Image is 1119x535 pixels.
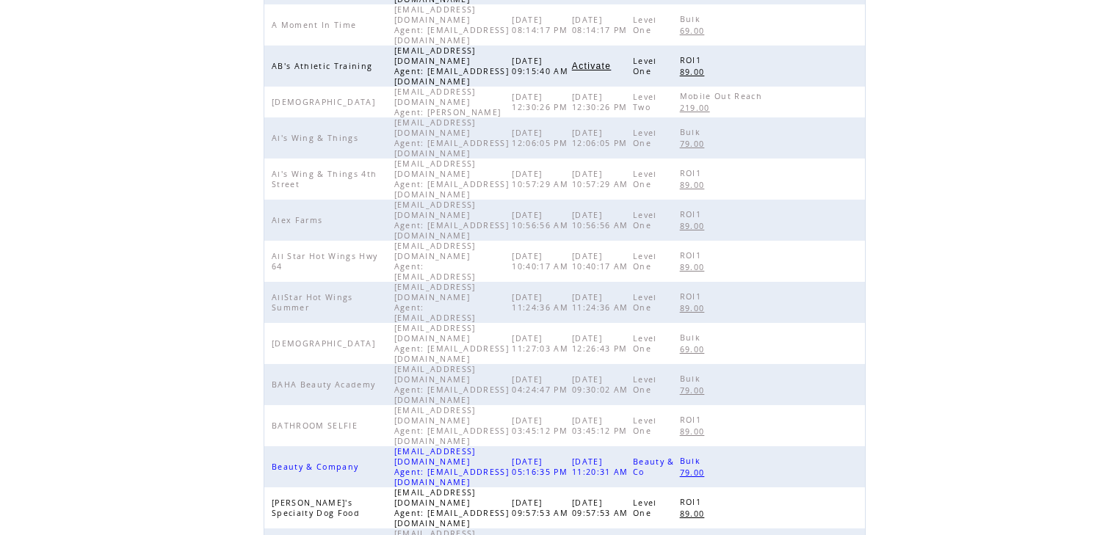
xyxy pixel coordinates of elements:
span: 89.00 [680,221,709,231]
span: [DATE] 03:45:12 PM [512,415,571,436]
span: ROI1 [680,415,705,425]
span: [DATE] 12:06:05 PM [512,128,571,148]
span: AB's Athletic Training [272,61,376,71]
span: [DATE] 12:30:26 PM [512,92,571,112]
span: 89.00 [680,426,709,437]
span: [DEMOGRAPHIC_DATA] [272,97,379,107]
span: 219.00 [680,103,714,113]
span: [DATE] 11:20:31 AM [572,456,632,477]
span: Level One [633,56,657,76]
span: All Star Hot Wings Hwy 64 [272,251,377,272]
span: [EMAIL_ADDRESS][DOMAIN_NAME] Agent: [EMAIL_ADDRESS][DOMAIN_NAME] [394,446,509,487]
span: ROI1 [680,291,705,302]
span: [EMAIL_ADDRESS][DOMAIN_NAME] Agent: [EMAIL_ADDRESS][DOMAIN_NAME] [394,46,509,87]
a: 89.00 [680,65,712,78]
a: 89.00 [680,507,712,520]
span: 79.00 [680,385,709,396]
span: [DATE] 10:40:17 AM [512,251,572,272]
span: [DATE] 04:24:47 PM [512,374,571,395]
span: Level One [633,415,657,436]
span: [DATE] 12:30:26 PM [572,92,631,112]
span: Level One [633,128,657,148]
a: 219.00 [680,101,717,114]
span: [DATE] 11:24:36 AM [512,292,572,313]
span: Bulk [680,332,704,343]
span: [DATE] 10:57:29 AM [572,169,632,189]
span: Level One [633,251,657,272]
span: [PERSON_NAME]'s Specialty Dog Food [272,498,363,518]
span: [DATE] 10:40:17 AM [572,251,632,272]
span: [EMAIL_ADDRESS][DOMAIN_NAME] Agent: [EMAIL_ADDRESS][DOMAIN_NAME] [394,323,509,364]
span: 89.00 [680,303,709,313]
span: 79.00 [680,139,709,149]
span: [DEMOGRAPHIC_DATA] [272,338,379,349]
a: 89.00 [680,178,712,191]
span: [DATE] 05:16:35 PM [512,456,571,477]
span: Bulk [680,127,704,137]
span: [DATE] 03:45:12 PM [572,415,631,436]
span: BAHA Beauty Academy [272,379,379,390]
span: [DATE] 08:14:17 PM [572,15,631,35]
span: Level Two [633,92,657,112]
span: [DATE] 12:26:43 PM [572,333,631,354]
span: [EMAIL_ADDRESS][DOMAIN_NAME] Agent: [EMAIL_ADDRESS][DOMAIN_NAME] [394,159,509,200]
span: AllStar Hot Wings Summer [272,292,353,313]
span: [DATE] 10:56:56 AM [572,210,632,230]
a: 89.00 [680,302,712,314]
span: A Moment In Time [272,20,360,30]
span: Bulk [680,14,704,24]
span: 89.00 [680,180,709,190]
span: Activate [572,61,611,71]
span: [EMAIL_ADDRESS][DOMAIN_NAME] Agent: [EMAIL_ADDRESS][DOMAIN_NAME] [394,4,509,46]
span: [DATE] 11:24:36 AM [572,292,632,313]
span: [DATE] 09:57:53 AM [572,498,632,518]
span: [DATE] 10:56:56 AM [512,210,572,230]
a: Activate [572,62,611,70]
a: 79.00 [680,384,712,396]
span: Level One [633,292,657,313]
span: Beauty & Co [633,456,675,477]
span: Level One [633,169,657,189]
span: Alex Farms [272,215,326,225]
span: 79.00 [680,467,709,478]
span: [EMAIL_ADDRESS][DOMAIN_NAME] Agent: [EMAIL_ADDRESS][DOMAIN_NAME] [394,364,509,405]
span: 69.00 [680,344,709,354]
span: [DATE] 09:57:53 AM [512,498,572,518]
span: [DATE] 09:30:02 AM [572,374,632,395]
span: 69.00 [680,26,709,36]
span: [EMAIL_ADDRESS][DOMAIN_NAME] Agent: [PERSON_NAME] [394,87,505,117]
span: Level One [633,333,657,354]
a: 89.00 [680,219,712,232]
span: BATHROOM SELFIE [272,421,361,431]
span: [DATE] 12:06:05 PM [572,128,631,148]
span: [DATE] 10:57:29 AM [512,169,572,189]
span: Level One [633,15,657,35]
span: Level One [633,210,657,230]
span: [EMAIL_ADDRESS][DOMAIN_NAME] Agent: [EMAIL_ADDRESS][DOMAIN_NAME] [394,117,509,159]
span: 89.00 [680,509,709,519]
span: Level One [633,498,657,518]
span: Mobile Out Reach [680,91,766,101]
span: Level One [633,374,657,395]
a: 89.00 [680,425,712,437]
span: Bulk [680,456,704,466]
span: [EMAIL_ADDRESS][DOMAIN_NAME] Agent: [EMAIL_ADDRESS][DOMAIN_NAME] [394,487,509,528]
a: 79.00 [680,137,712,150]
span: [DATE] 11:27:03 AM [512,333,572,354]
span: 89.00 [680,262,709,272]
a: 69.00 [680,343,712,355]
span: ROI1 [680,497,705,507]
span: Al's Wing & Things [272,133,362,143]
span: [EMAIL_ADDRESS][DOMAIN_NAME] Agent: [EMAIL_ADDRESS][DOMAIN_NAME] [394,405,509,446]
span: [EMAIL_ADDRESS][DOMAIN_NAME] Agent: [EMAIL_ADDRESS] [394,241,479,282]
a: 89.00 [680,261,712,273]
a: 79.00 [680,466,712,478]
span: ROI1 [680,168,705,178]
span: Beauty & Company [272,462,362,472]
span: ROI1 [680,55,705,65]
span: [EMAIL_ADDRESS][DOMAIN_NAME] Agent: [EMAIL_ADDRESS][DOMAIN_NAME] [394,200,509,241]
span: 89.00 [680,67,709,77]
a: 69.00 [680,24,712,37]
span: [DATE] 08:14:17 PM [512,15,571,35]
span: [EMAIL_ADDRESS][DOMAIN_NAME] Agent: [EMAIL_ADDRESS] [394,282,479,323]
